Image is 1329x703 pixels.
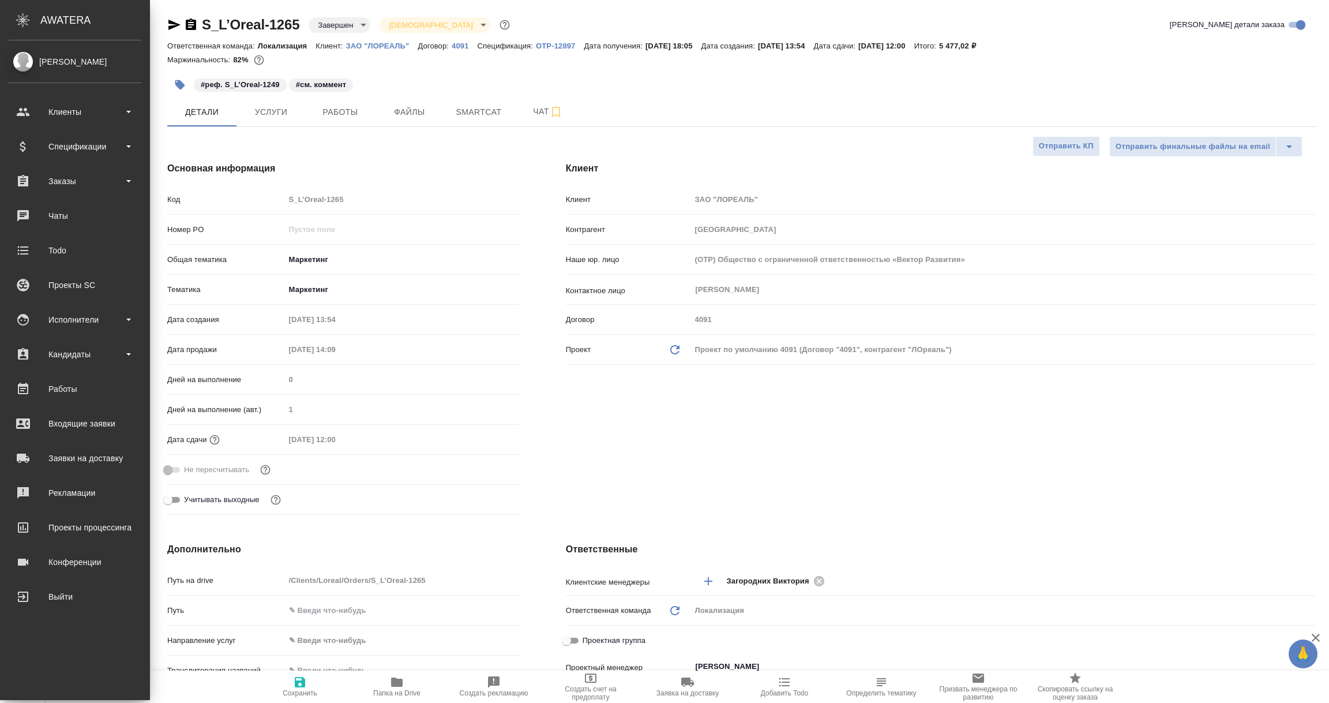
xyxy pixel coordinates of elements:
a: Выйти [3,582,147,611]
div: Завершен [380,17,490,33]
span: 🙏 [1293,642,1313,666]
button: Если добавить услуги и заполнить их объемом, то дата рассчитается автоматически [207,432,222,447]
div: [PERSON_NAME] [9,55,141,68]
div: Проект по умолчанию 4091 (Договор "4091", контрагент "ЛОреаль") [691,340,1316,360]
h4: Основная информация [167,162,520,175]
span: Сохранить [283,689,317,697]
p: Дней на выполнение [167,374,285,386]
button: Добавить тэг [167,72,193,98]
p: Дата сдачи [167,434,207,446]
a: Рекламации [3,478,147,507]
a: Входящие заявки [3,409,147,438]
input: ✎ Введи что-нибудь [285,662,520,679]
div: Исполнители [9,311,141,328]
p: [DATE] 13:54 [758,42,814,50]
button: Отправить финальные файлы на email [1109,136,1277,157]
button: Доп статусы указывают на важность/срочность заказа [497,17,512,32]
p: 82% [233,55,251,64]
a: S_L’Oreal-1265 [202,17,299,32]
button: Определить тематику [833,671,930,703]
p: Номер PO [167,224,285,235]
p: Дата получения: [584,42,645,50]
p: #реф. S_L’Oreal-1249 [201,79,280,91]
button: Призвать менеджера по развитию [930,671,1027,703]
span: Создать рекламацию [460,689,528,697]
p: [DATE] 18:05 [645,42,701,50]
p: #см. коммент [296,79,347,91]
span: Детали [174,105,230,119]
input: Пустое поле [285,191,520,208]
span: Добавить Todo [761,689,808,697]
p: Ответственная команда [566,605,651,616]
input: Пустое поле [285,431,386,448]
button: Выбери, если сб и вс нужно считать рабочими днями для выполнения заказа. [268,492,283,507]
span: Определить тематику [846,689,916,697]
p: Локализация [258,42,316,50]
div: AWATERA [40,9,150,32]
p: Итого: [914,42,939,50]
span: Учитывать выходные [184,494,260,506]
p: Дней на выполнение (авт.) [167,404,285,416]
input: Пустое поле [285,401,520,418]
button: Папка на Drive [348,671,445,703]
p: Договор [566,314,691,326]
div: Проекты процессинга [9,519,141,536]
button: [DEMOGRAPHIC_DATA] [385,20,476,30]
p: 4091 [452,42,477,50]
span: Проектная группа [583,635,645,646]
p: Наше юр. лицо [566,254,691,266]
h4: Ответственные [566,543,1316,556]
a: Проекты процессинга [3,513,147,542]
button: Отправить КП [1033,136,1100,156]
div: split button [1109,136,1302,157]
div: Работы [9,380,141,398]
a: ЗАО "ЛОРЕАЛЬ" [346,40,418,50]
div: Спецификации [9,138,141,155]
p: Код [167,194,285,205]
span: Заявка на доставку [656,689,719,697]
p: Маржинальность: [167,55,233,64]
div: Маркетинг [285,280,520,300]
span: Smartcat [451,105,506,119]
input: Пустое поле [285,371,520,388]
a: Конференции [3,548,147,577]
button: Добавить менеджера [694,567,722,595]
a: 4091 [452,40,477,50]
button: Создать счет на предоплату [542,671,639,703]
button: Заявка на доставку [639,671,736,703]
input: Пустое поле [285,341,386,358]
div: Заказы [9,173,141,190]
p: Путь на drive [167,575,285,586]
p: Проект [566,344,591,356]
p: Клиент: [316,42,346,50]
p: Общая тематика [167,254,285,266]
input: Пустое поле [691,191,1316,208]
p: Ответственная команда: [167,42,258,50]
button: Open [1310,580,1312,582]
input: Пустое поле [285,221,520,238]
p: ЗАО "ЛОРЕАЛЬ" [346,42,418,50]
div: Todo [9,242,141,259]
button: Добавить Todo [736,671,833,703]
div: Завершен [309,17,370,33]
button: 804.00 RUB; [251,53,266,68]
input: ✎ Введи что-нибудь [285,602,520,619]
p: [DATE] 12:00 [858,42,914,50]
button: Скопировать ссылку [184,18,198,32]
span: Услуги [243,105,299,119]
button: Скопировать ссылку на оценку заказа [1027,671,1124,703]
div: Маркетинг [285,250,520,270]
span: Чат [520,104,576,119]
div: ✎ Введи что-нибудь [285,631,520,650]
span: Папка на Drive [373,689,421,697]
p: Контактное лицо [566,285,691,297]
span: Призвать менеджера по развитию [937,685,1020,701]
p: Направление услуг [167,635,285,646]
a: OTP-12897 [536,40,584,50]
p: Дата создания: [701,42,758,50]
p: Договор: [418,42,452,50]
button: Сохранить [251,671,348,703]
p: Спецификация: [478,42,536,50]
div: Проекты SC [9,276,141,294]
div: Клиенты [9,103,141,121]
